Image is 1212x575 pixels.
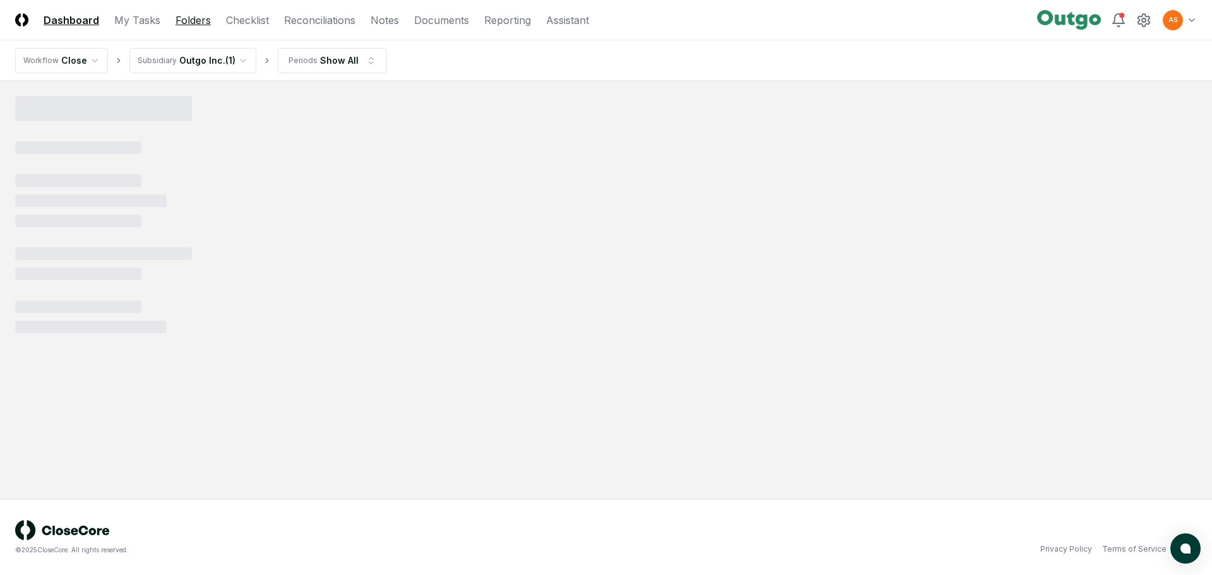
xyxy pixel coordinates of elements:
[1170,533,1201,564] button: atlas-launcher
[226,13,269,28] a: Checklist
[138,55,177,66] div: Subsidiary
[1161,9,1184,32] button: AS
[278,48,387,73] button: PeriodsShow All
[1102,543,1167,555] a: Terms of Service
[15,13,28,27] img: Logo
[414,13,469,28] a: Documents
[175,13,211,28] a: Folders
[44,13,99,28] a: Dashboard
[371,13,399,28] a: Notes
[1037,10,1101,30] img: Outgo logo
[1040,543,1092,555] a: Privacy Policy
[484,13,531,28] a: Reporting
[1168,15,1177,25] span: AS
[546,13,589,28] a: Assistant
[114,13,160,28] a: My Tasks
[288,55,318,66] div: Periods
[320,54,359,67] div: Show All
[15,48,387,73] nav: breadcrumb
[284,13,355,28] a: Reconciliations
[23,55,59,66] div: Workflow
[15,520,110,540] img: logo
[15,545,606,555] div: © 2025 CloseCore. All rights reserved.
